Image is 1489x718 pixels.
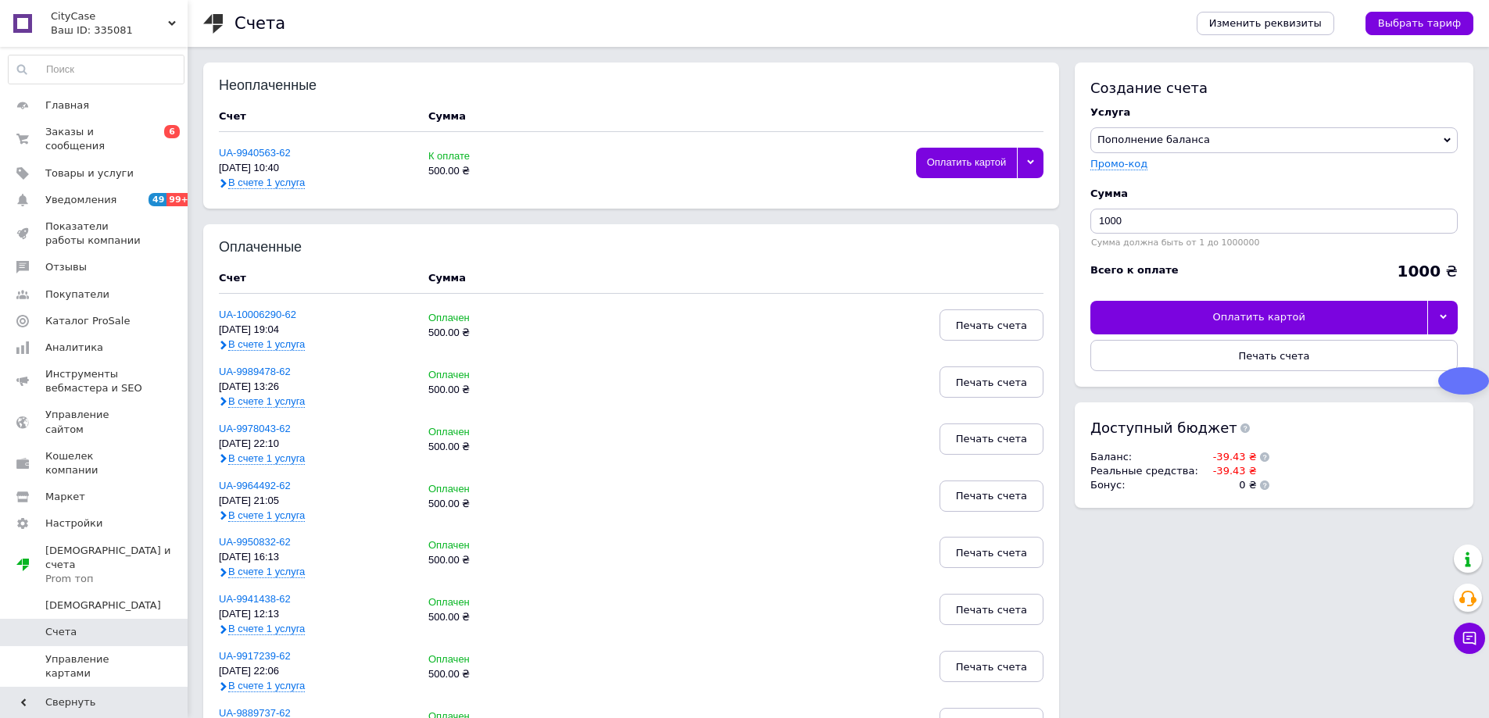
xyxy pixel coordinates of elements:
div: Сумма [428,271,466,285]
a: UA-9941438-62 [219,593,291,605]
td: 0 ₴ [1198,478,1257,492]
div: 500.00 ₴ [428,555,560,566]
div: [DATE] 19:04 [219,324,413,336]
span: Кошелек компании [45,449,145,477]
div: Сумма должна быть от 1 до 1000000 [1090,238,1458,248]
div: [DATE] 21:05 [219,495,413,507]
span: Настройки [45,516,102,530]
span: Инструменты вебмастера и SEO [45,367,145,395]
span: [DEMOGRAPHIC_DATA] и счета [45,544,188,587]
span: 6 [164,125,180,138]
div: Оплачен [428,540,560,552]
span: В счете 1 услуга [228,338,305,351]
h1: Счета [234,14,285,33]
span: В счете 1 услуга [228,509,305,522]
span: Уведомления [45,193,116,207]
div: Сумма [1090,187,1458,201]
span: Доступный бюджет [1090,418,1237,438]
span: Печать счета [956,604,1027,616]
div: Оплаченные [219,240,321,255]
span: Счета [45,625,77,639]
div: ₴ [1397,263,1458,279]
div: Оплачен [428,370,560,381]
button: Печать счета [940,480,1043,512]
div: [DATE] 10:40 [219,163,413,174]
span: Главная [45,98,89,113]
div: [DATE] 13:26 [219,381,413,393]
a: UA-10006290-62 [219,309,296,320]
span: Печать счета [956,661,1027,673]
div: Всего к оплате [1090,263,1179,277]
span: В счете 1 услуга [228,452,305,465]
b: 1000 [1397,262,1441,280]
div: Оплатить картой [1090,301,1427,334]
div: 500.00 ₴ [428,166,560,177]
td: Бонус : [1090,478,1198,492]
span: В счете 1 услуга [228,623,305,635]
div: 500.00 ₴ [428,498,560,510]
div: Оплачен [428,313,560,324]
span: В счете 1 услуга [228,680,305,692]
span: 99+ [166,193,192,206]
a: UA-9940563-62 [219,147,291,159]
span: Печать счета [956,377,1027,388]
span: Маркет [45,490,85,504]
div: Услуга [1090,105,1458,120]
button: Чат с покупателем [1454,623,1485,654]
div: Оплачен [428,427,560,438]
button: Печать счета [940,309,1043,341]
div: Оплатить картой [916,148,1016,178]
div: 500.00 ₴ [428,384,560,396]
input: Введите сумму [1090,209,1458,234]
div: Оплачен [428,484,560,495]
div: 500.00 ₴ [428,612,560,623]
a: UA-9989478-62 [219,366,291,377]
span: Пополнение баланса [1097,134,1210,145]
td: -39.43 ₴ [1198,450,1257,464]
span: Отзывы [45,260,87,274]
td: Реальные средства : [1090,464,1198,478]
td: Баланс : [1090,450,1198,464]
a: UA-9950832-62 [219,536,291,548]
span: Показатели работы компании [45,220,145,248]
a: Изменить реквизиты [1197,12,1334,35]
span: Покупатели [45,288,109,302]
div: [DATE] 12:13 [219,609,413,620]
span: [DEMOGRAPHIC_DATA] [45,598,161,613]
span: Заказы и сообщения [45,125,145,153]
div: Счет [219,271,413,285]
span: Выбрать тариф [1378,16,1461,30]
div: 500.00 ₴ [428,327,560,339]
span: Изменить реквизиты [1209,16,1322,30]
div: [DATE] 22:10 [219,438,413,450]
button: Печать счета [940,537,1043,568]
div: Сумма [428,109,466,123]
button: Печать счета [1090,340,1458,371]
input: Поиск [9,55,184,84]
span: В счете 1 услуга [228,177,305,189]
span: Печать счета [956,433,1027,445]
a: UA-9978043-62 [219,423,291,434]
label: Промо-код [1090,158,1147,170]
div: Неоплаченные [219,78,321,94]
div: К оплате [428,151,560,163]
div: Счет [219,109,413,123]
button: Печать счета [940,366,1043,398]
span: Аналитика [45,341,103,355]
a: UA-9917239-62 [219,650,291,662]
div: Prom топ [45,572,188,586]
span: Управление сайтом [45,408,145,436]
div: Ваш ID: 335081 [51,23,188,38]
button: Печать счета [940,423,1043,455]
div: Оплачен [428,597,560,609]
button: Печать счета [940,651,1043,682]
div: Создание счета [1090,78,1458,98]
a: UA-9964492-62 [219,480,291,491]
span: Печать счета [956,547,1027,559]
span: Управление картами [45,652,145,680]
span: Печать счета [956,320,1027,331]
td: -39.43 ₴ [1198,464,1257,478]
span: Печать счета [1238,350,1309,362]
div: [DATE] 16:13 [219,552,413,563]
div: 500.00 ₴ [428,669,560,680]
